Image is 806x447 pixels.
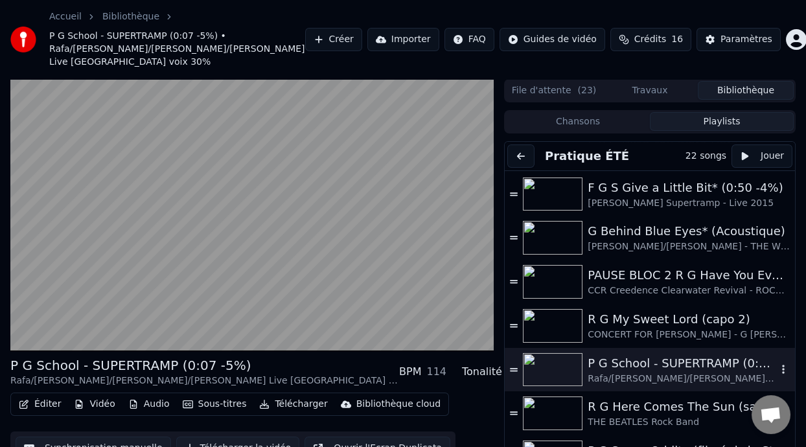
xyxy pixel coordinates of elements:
[49,30,305,69] span: P G School - SUPERTRAMP (0:07 -5%) • Rafa/[PERSON_NAME]/[PERSON_NAME]/[PERSON_NAME] Live [GEOGRAP...
[10,374,399,387] div: Rafa/[PERSON_NAME]/[PERSON_NAME]/[PERSON_NAME] Live [GEOGRAPHIC_DATA] voix 30%
[731,144,792,168] button: Jouer
[752,395,790,434] a: Ouvrir le chat
[588,222,790,240] div: G Behind Blue Eyes* (Acoustique)
[697,28,781,51] button: Paramètres
[588,179,790,197] div: F G S Give a Little Bit* (0:50 -4%)
[578,84,597,97] span: ( 23 )
[671,33,683,46] span: 16
[10,356,399,374] div: P G School - SUPERTRAMP (0:07 -5%)
[588,310,790,328] div: R G My Sweet Lord (capo 2)
[506,81,602,100] button: File d'attente
[720,33,772,46] div: Paramètres
[69,395,120,413] button: Vidéo
[49,10,82,23] a: Accueil
[602,81,698,100] button: Travaux
[14,395,66,413] button: Éditer
[588,266,790,284] div: PAUSE BLOC 2 R G Have You Ever Seen the Rain ON DANSE
[356,398,441,411] div: Bibliothèque cloud
[426,364,446,380] div: 114
[685,150,726,163] div: 22 songs
[102,10,159,23] a: Bibliothèque
[698,81,794,100] button: Bibliothèque
[399,364,421,380] div: BPM
[123,395,175,413] button: Audio
[610,28,691,51] button: Crédits16
[540,147,634,165] button: Pratique ÉTÉ
[305,28,362,51] button: Créer
[588,398,790,416] div: R G Here Comes The Sun (sans capo)
[588,416,790,429] div: THE BEATLES Rock Band
[588,240,790,253] div: [PERSON_NAME]/[PERSON_NAME] - THE WHO Live [GEOGRAPHIC_DATA][PERSON_NAME] 2022 sans voix
[588,284,790,297] div: CCR Creedence Clearwater Revival - ROCKSMITH
[650,112,794,131] button: Playlists
[49,10,305,69] nav: breadcrumb
[254,395,332,413] button: Télécharger
[588,197,790,210] div: [PERSON_NAME] Supertramp - Live 2015
[444,28,494,51] button: FAQ
[506,112,650,131] button: Chansons
[588,328,790,341] div: CONCERT FOR [PERSON_NAME] - G [PERSON_NAME] son P [PERSON_NAME] R Star E [PERSON_NAME] [PERSON_NA...
[588,372,777,385] div: Rafa/[PERSON_NAME]/[PERSON_NAME]/[PERSON_NAME] Live [GEOGRAPHIC_DATA] voix 30%
[178,395,252,413] button: Sous-titres
[10,27,36,52] img: youka
[588,354,777,372] div: P G School - SUPERTRAMP (0:07 -5%)
[634,33,666,46] span: Crédits
[500,28,605,51] button: Guides de vidéo
[367,28,439,51] button: Importer
[462,364,502,380] div: Tonalité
